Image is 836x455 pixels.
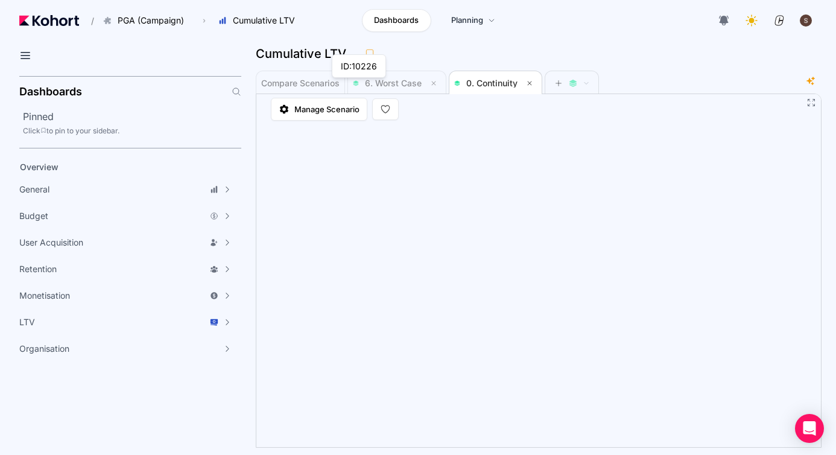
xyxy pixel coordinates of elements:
[212,10,308,31] button: Cumulative LTV
[19,86,82,97] h2: Dashboards
[795,414,824,443] div: Open Intercom Messenger
[19,290,70,302] span: Monetisation
[439,9,508,32] a: Planning
[466,78,518,88] span: 0. Continuity
[19,343,69,355] span: Organisation
[19,183,49,196] span: General
[97,10,197,31] button: PGA (Campaign)
[19,15,79,26] img: Kohort logo
[365,78,422,88] span: 6. Worst Case
[374,14,419,27] span: Dashboards
[81,14,94,27] span: /
[19,316,35,328] span: LTV
[233,14,295,27] span: Cumulative LTV
[271,98,367,121] a: Manage Scenario
[294,103,359,115] span: Manage Scenario
[23,126,241,136] div: Click to pin to your sidebar.
[118,14,184,27] span: PGA (Campaign)
[773,14,785,27] img: logo_ConcreteSoftwareLogo_20230810134128192030.png
[19,237,83,249] span: User Acquisition
[19,210,48,222] span: Budget
[200,16,208,25] span: ›
[261,79,340,87] span: Compare Scenarios
[256,48,353,60] h3: Cumulative LTV
[451,14,483,27] span: Planning
[362,9,431,32] a: Dashboards
[16,158,221,176] a: Overview
[23,109,241,124] h2: Pinned
[20,162,59,172] span: Overview
[338,57,379,75] div: ID:10226
[19,263,57,275] span: Retention
[806,98,816,107] button: Fullscreen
